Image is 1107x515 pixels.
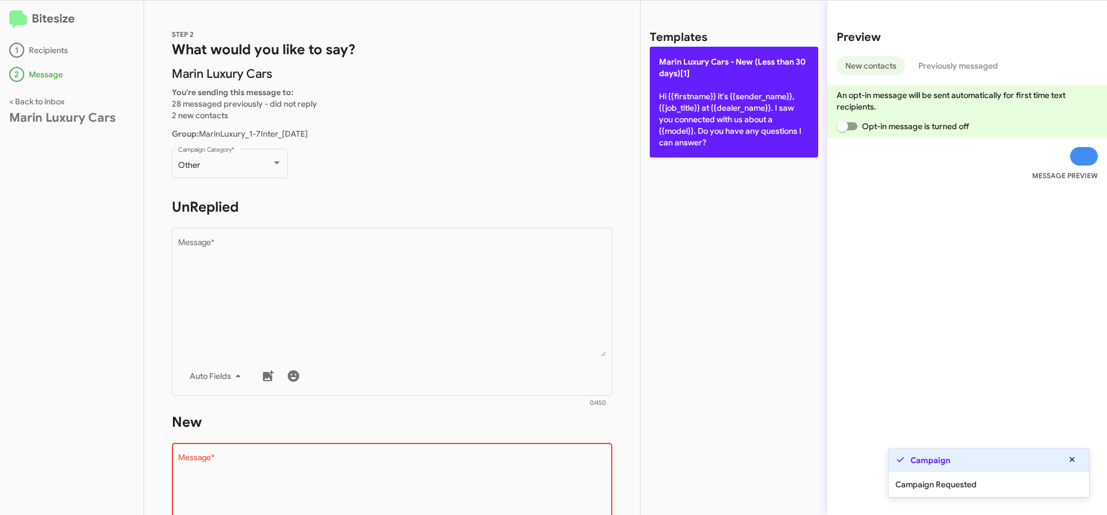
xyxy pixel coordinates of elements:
h2: Templates [650,28,707,47]
span: Auto Fields [190,366,245,386]
button: Auto Fields [180,366,254,386]
div: Campaign Requested [888,472,1089,497]
span: Opt-in message is turned off [862,119,969,133]
h2: Bitesize [9,10,134,29]
p: An opt-in message will be sent automatically for first time text recipients. [837,89,1098,112]
small: MESSAGE PREVIEW [1032,170,1098,182]
img: logo-minimal.svg [9,10,27,29]
strong: Campaign [910,454,950,466]
h1: What would you like to say? [172,40,612,59]
h1: New [172,413,612,431]
div: Marin Luxury Cars [9,112,134,123]
span: 2 new contacts [172,110,228,121]
div: Message [9,67,134,82]
p: Marin Luxury Cars [172,68,612,80]
h1: UnReplied [172,198,612,216]
span: Marin Luxury Cars - New (Less than 30 days)[1] [659,57,805,78]
div: 1 [9,43,24,58]
div: 2 [9,67,24,82]
b: Group: [172,129,199,139]
p: Hi {{firstname}} it's {{sender_name}}, {{job_title}} at {{dealer_name}}. I saw you connected with... [650,47,818,157]
mat-hint: 0/450 [590,400,606,407]
span: New contacts [845,56,897,76]
button: New contacts [837,56,905,76]
button: Previously messaged [910,56,1007,76]
h2: Preview [837,28,1098,47]
a: < Back to inbox [9,96,65,107]
span: STEP 2 [172,30,194,39]
div: Recipients [9,43,134,58]
span: 28 messaged previously - did not reply [172,99,317,109]
span: Previously messaged [918,56,998,76]
span: MarinLuxury_1-7Inter_[DATE] [172,129,308,139]
span: Other [178,160,200,170]
b: You're sending this message to: [172,87,293,97]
